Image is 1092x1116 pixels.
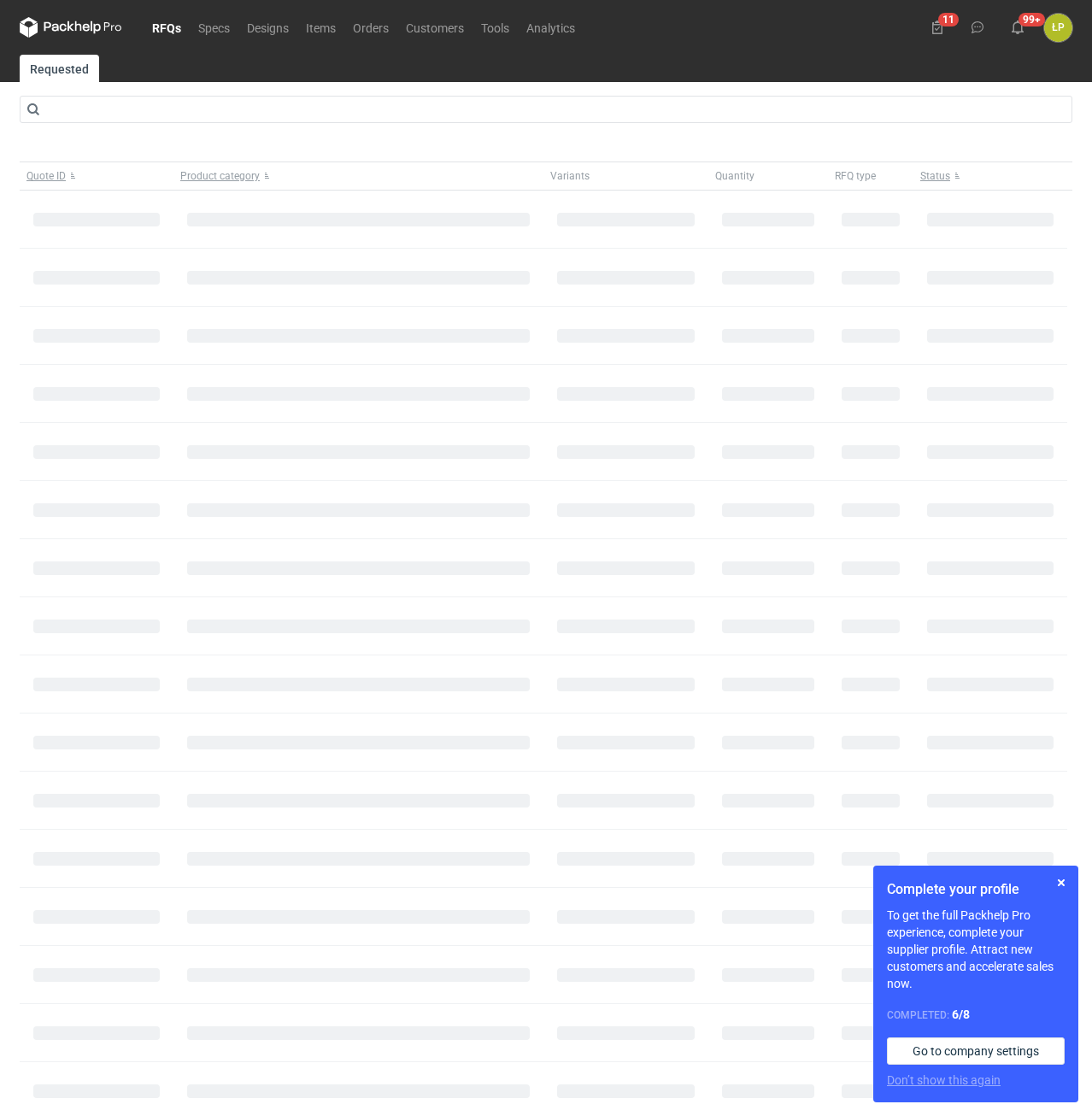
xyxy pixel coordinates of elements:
[1044,14,1072,42] button: ŁP
[20,17,122,38] svg: Packhelp Pro
[920,169,950,183] span: Status
[20,55,99,82] a: Requested
[913,162,1067,190] button: Status
[835,169,876,183] span: RFQ type
[952,1007,970,1021] strong: 6 / 8
[887,1072,1001,1089] button: Don’t show this again
[26,169,66,183] span: Quote ID
[238,17,297,38] a: Designs
[1044,14,1072,42] div: Łukasz Postawa
[550,169,590,183] span: Variants
[20,162,173,190] button: Quote ID
[1004,14,1031,41] button: 99+
[180,169,260,183] span: Product category
[344,17,397,38] a: Orders
[887,1037,1065,1065] a: Go to company settings
[518,17,584,38] a: Analytics
[887,1006,1065,1024] div: Completed:
[887,879,1065,900] h1: Complete your profile
[887,907,1065,992] p: To get the full Packhelp Pro experience, complete your supplier profile. Attract new customers an...
[715,169,754,183] span: Quantity
[173,162,543,190] button: Product category
[924,14,951,41] button: 11
[190,17,238,38] a: Specs
[1051,872,1071,893] button: Skip for now
[397,17,473,38] a: Customers
[144,17,190,38] a: RFQs
[473,17,518,38] a: Tools
[297,17,344,38] a: Items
